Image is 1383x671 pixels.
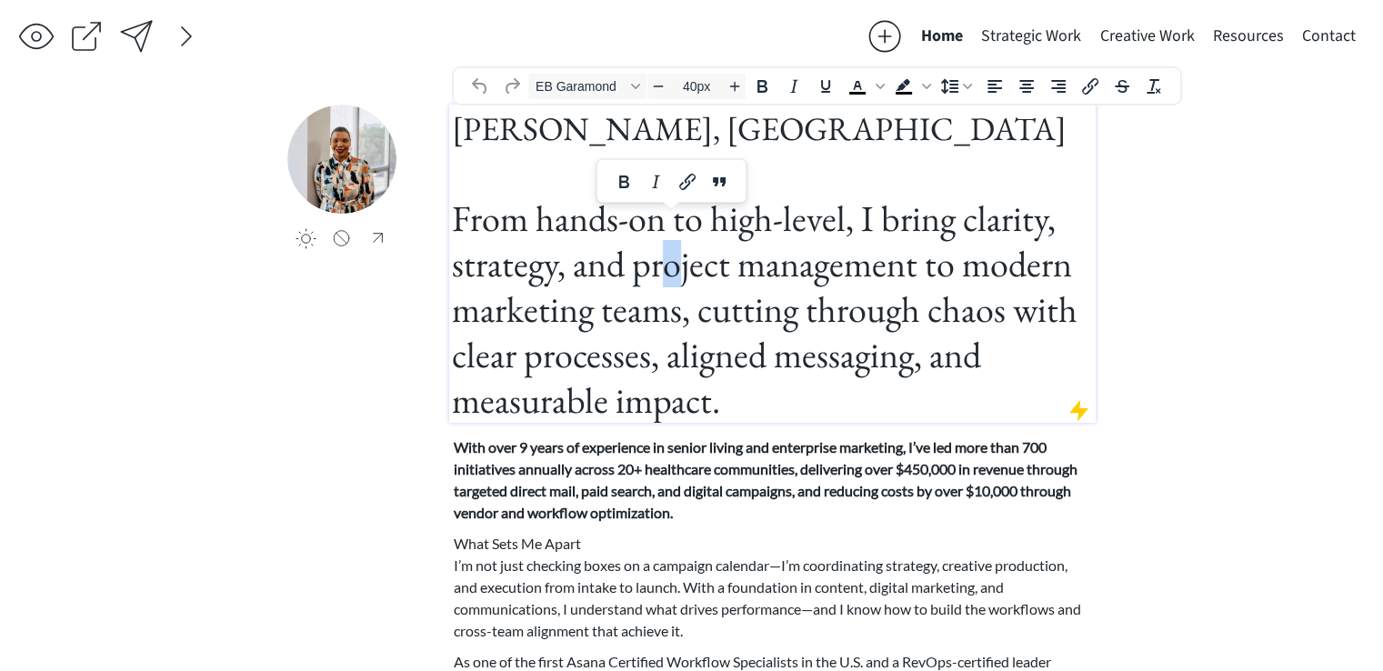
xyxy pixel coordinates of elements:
button: Bold [608,169,639,195]
div: Text color Black [842,74,887,99]
button: Resources [1204,18,1293,55]
button: Align left [979,74,1010,99]
span: [PERSON_NAME], [GEOGRAPHIC_DATA] [452,107,1067,150]
button: Underline [810,74,841,99]
img: Aleshia Moyamba picture [287,105,396,214]
span: What Sets Me Apart [454,535,581,552]
span: EB Garamond [536,79,625,94]
button: Italic [640,169,671,195]
button: Strategic Work [972,18,1090,55]
button: Clear formatting [1138,74,1169,99]
button: Increase font size [724,74,746,99]
button: Blockquote [704,169,735,195]
div: Background color Black [888,74,934,99]
button: Contact [1293,18,1365,55]
button: Font EB Garamond [528,74,646,99]
button: Bold [747,74,777,99]
button: Align center [1011,74,1042,99]
button: Creative Work [1090,18,1203,55]
h1: From hands-on to high-level, I bring clarity, strategy, and project management to modern marketin... [452,105,1093,423]
button: Home [912,18,972,55]
button: Italic [778,74,809,99]
button: Undo [465,74,496,99]
button: Insert/edit link [1075,74,1106,99]
button: Redo [496,74,527,99]
span: I’m not just checking boxes on a campaign calendar—I’m coordinating strategy, creative production... [454,556,1081,639]
button: Link [672,169,703,195]
button: Decrease font size [647,74,669,99]
button: Strikethrough [1107,74,1137,99]
strong: With over 9 years of experience in senior living and enterprise marketing, I’ve led more than 700... [454,438,1077,521]
button: Align right [1043,74,1074,99]
button: Line height [935,74,978,99]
